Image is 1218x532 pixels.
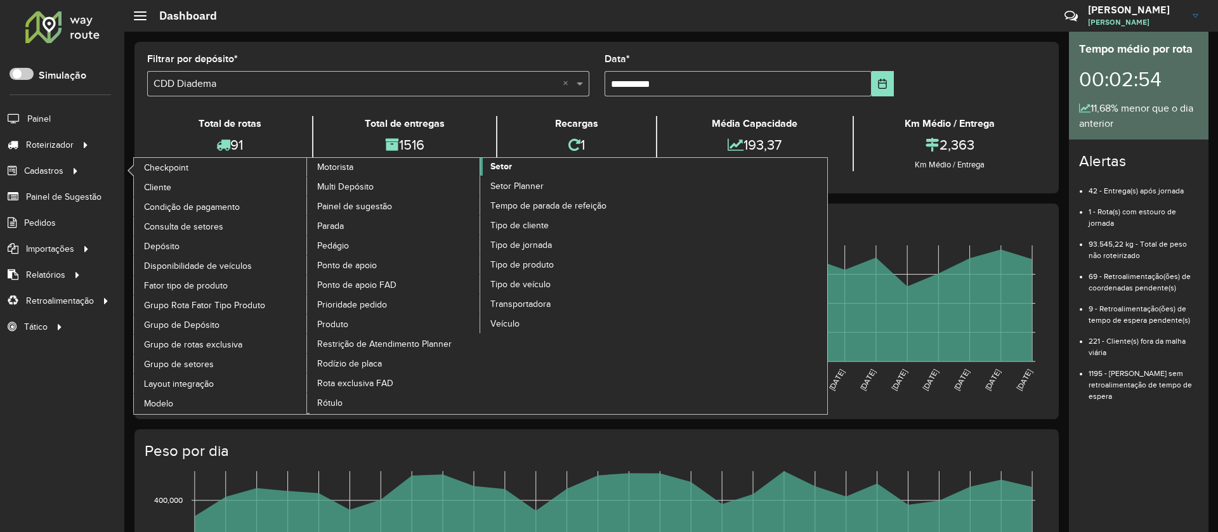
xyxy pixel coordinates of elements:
h4: Peso por dia [145,442,1046,460]
span: Ponto de apoio FAD [317,278,396,292]
a: Setor Planner [480,176,654,195]
span: Retroalimentação [26,294,94,308]
div: 91 [150,131,309,159]
a: Checkpoint [134,158,308,177]
div: Total de entregas [317,116,492,131]
div: 00:02:54 [1079,58,1198,101]
a: Rodízio de placa [307,354,481,373]
li: 42 - Entrega(s) após jornada [1089,176,1198,197]
span: Layout integração [144,377,214,391]
text: 400,000 [154,496,183,504]
a: Rota exclusiva FAD [307,373,481,393]
span: Pedágio [317,239,349,252]
span: Painel [27,112,51,126]
a: Produto [307,315,481,334]
span: [PERSON_NAME] [1088,16,1183,28]
span: Tipo de cliente [490,219,549,232]
span: Veículo [490,317,520,330]
span: Restrição de Atendimento Planner [317,337,452,351]
a: Tipo de jornada [480,235,654,254]
span: Fator tipo de produto [144,279,228,292]
span: Roteirizador [26,138,74,152]
li: 93.545,22 kg - Total de peso não roteirizado [1089,229,1198,261]
text: [DATE] [983,368,1002,392]
h4: Alertas [1079,152,1198,171]
a: Multi Depósito [307,177,481,196]
a: Transportadora [480,294,654,313]
text: [DATE] [827,368,846,392]
a: Grupo de setores [134,354,308,373]
a: Motorista [134,158,481,414]
a: Tipo de veículo [480,275,654,294]
a: Ponto de apoio FAD [307,275,481,294]
a: Cliente [134,178,308,197]
span: Grupo Rota Fator Tipo Produto [144,299,265,312]
a: Tipo de produto [480,255,654,274]
div: 11,68% menor que o dia anterior [1079,101,1198,131]
button: Choose Date [872,71,894,96]
span: Parada [317,219,344,233]
span: Grupo de setores [144,358,214,371]
a: Tipo de cliente [480,216,654,235]
span: Setor Planner [490,179,544,193]
div: 1 [501,131,653,159]
span: Disponibilidade de veículos [144,259,252,273]
a: Grupo de Depósito [134,315,308,334]
label: Filtrar por depósito [147,51,238,67]
text: [DATE] [921,368,940,392]
span: Ponto de apoio [317,259,377,272]
li: 1195 - [PERSON_NAME] sem retroalimentação de tempo de espera [1089,358,1198,402]
span: Condição de pagamento [144,200,240,214]
a: Restrição de Atendimento Planner [307,334,481,353]
a: Prioridade pedido [307,295,481,314]
span: Rodízio de placa [317,357,382,370]
span: Grupo de Depósito [144,318,219,332]
li: 1 - Rota(s) com estouro de jornada [1089,197,1198,229]
span: Tipo de jornada [490,238,552,252]
text: [DATE] [858,368,877,392]
a: Condição de pagamento [134,197,308,216]
a: Grupo Rota Fator Tipo Produto [134,295,308,315]
span: Tipo de produto [490,258,554,271]
span: Clear all [563,76,573,91]
div: Tempo médio por rota [1079,41,1198,58]
span: Prioridade pedido [317,298,387,311]
li: 69 - Retroalimentação(ões) de coordenadas pendente(s) [1089,261,1198,294]
a: Modelo [134,394,308,413]
span: Painel de Sugestão [26,190,101,204]
span: Grupo de rotas exclusiva [144,338,242,351]
div: 2,363 [857,131,1043,159]
span: Cadastros [24,164,63,178]
text: [DATE] [952,368,971,392]
div: Total de rotas [150,116,309,131]
a: Disponibilidade de veículos [134,256,308,275]
a: Fator tipo de produto [134,276,308,295]
li: 9 - Retroalimentação(ões) de tempo de espera pendente(s) [1089,294,1198,326]
span: Depósito [144,240,180,253]
span: Rota exclusiva FAD [317,377,393,390]
span: Setor [490,160,512,173]
span: Painel de sugestão [317,200,392,213]
span: Relatórios [26,268,65,282]
a: Setor [307,158,654,414]
span: Importações [26,242,74,256]
div: 1516 [317,131,492,159]
h3: [PERSON_NAME] [1088,4,1183,16]
text: [DATE] [1015,368,1033,392]
span: Tipo de veículo [490,278,551,291]
a: Contato Rápido [1058,3,1085,30]
label: Data [605,51,630,67]
span: Rótulo [317,396,343,410]
div: Km Médio / Entrega [857,159,1043,171]
a: Grupo de rotas exclusiva [134,335,308,354]
div: 193,37 [660,131,849,159]
a: Rótulo [307,393,481,412]
label: Simulação [39,68,86,83]
div: Km Médio / Entrega [857,116,1043,131]
span: Cliente [144,181,171,194]
a: Ponto de apoio [307,256,481,275]
span: Motorista [317,160,353,174]
text: [DATE] [890,368,908,392]
span: Multi Depósito [317,180,374,193]
span: Modelo [144,397,173,410]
